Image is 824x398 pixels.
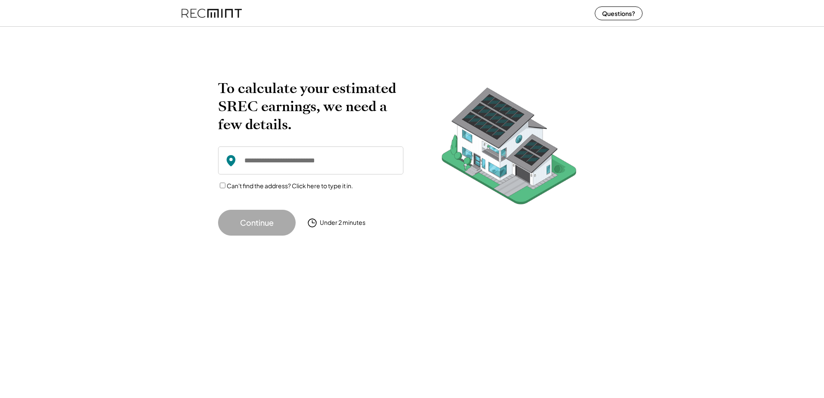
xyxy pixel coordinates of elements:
[218,79,403,134] h2: To calculate your estimated SREC earnings, we need a few details.
[595,6,643,20] button: Questions?
[320,218,365,227] div: Under 2 minutes
[181,2,242,25] img: recmint-logotype%403x%20%281%29.jpeg
[227,182,353,190] label: Can't find the address? Click here to type it in.
[218,210,296,236] button: Continue
[425,79,593,218] img: RecMintArtboard%207.png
